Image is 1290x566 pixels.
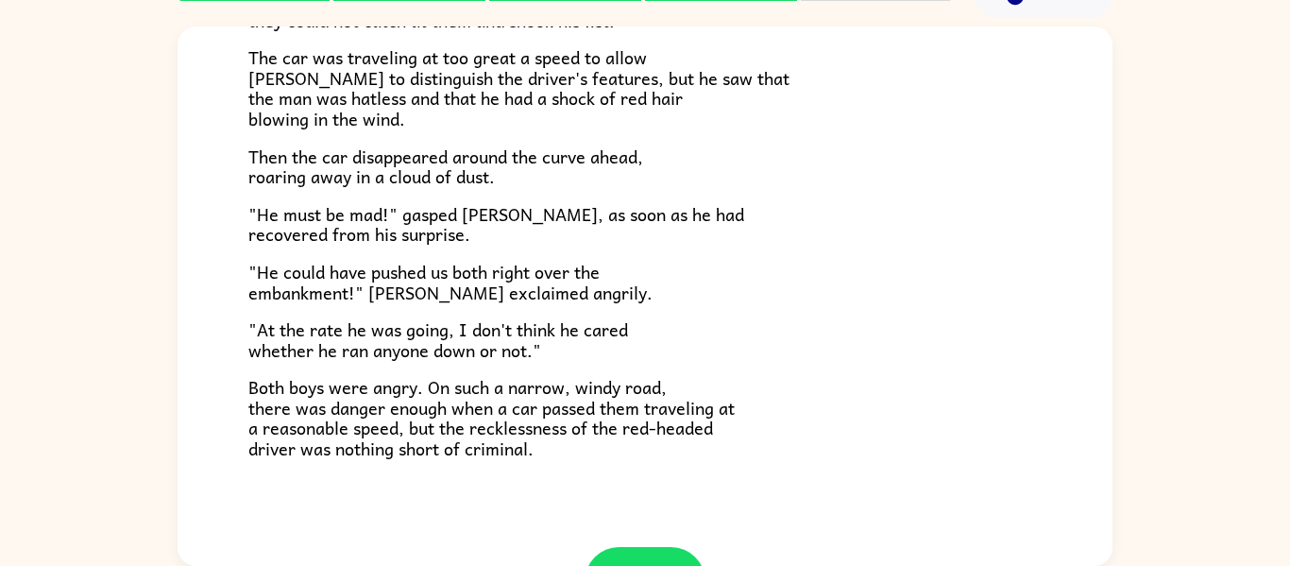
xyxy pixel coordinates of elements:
span: The car was traveling at too great a speed to allow [PERSON_NAME] to distinguish the driver's fea... [248,43,789,132]
span: "At the rate he was going, I don't think he cared whether he ran anyone down or not." [248,316,628,364]
span: Then the car disappeared around the curve ahead, roaring away in a cloud of dust. [248,143,643,191]
span: Both boys were angry. On such a narrow, windy road, there was danger enough when a car passed the... [248,373,735,462]
span: "He could have pushed us both right over the embankment!" [PERSON_NAME] exclaimed angrily. [248,258,653,306]
span: "He must be mad!" gasped [PERSON_NAME], as soon as he had recovered from his surprise. [248,200,744,249]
